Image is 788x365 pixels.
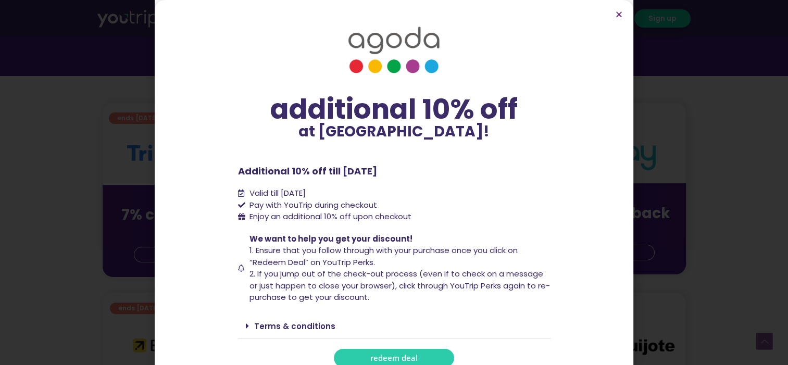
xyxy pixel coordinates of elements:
a: Terms & conditions [254,321,335,332]
div: Terms & conditions [238,314,551,338]
span: 2. If you jump out of the check-out process (even if to check on a message or just happen to clos... [249,268,550,303]
a: Close [615,10,623,18]
p: at [GEOGRAPHIC_DATA]! [238,124,551,139]
span: 1. Ensure that you follow through with your purchase once you click on “Redeem Deal” on YouTrip P... [249,245,518,268]
p: Additional 10% off till [DATE] [238,164,551,178]
div: additional 10% off [238,94,551,124]
span: redeem deal [370,354,418,362]
span: Enjoy an additional 10% off upon checkout [249,211,411,222]
span: We want to help you get your discount! [249,233,412,244]
span: Pay with YouTrip during checkout [247,199,377,211]
span: Valid till [DATE] [247,187,306,199]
